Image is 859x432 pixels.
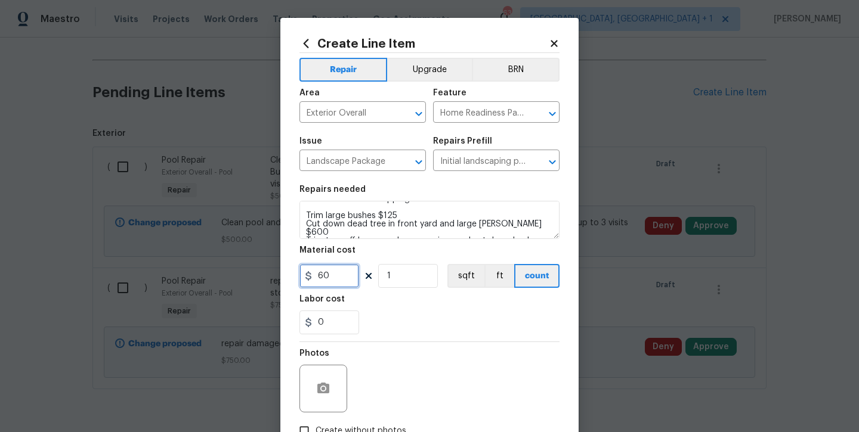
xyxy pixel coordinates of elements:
button: Open [410,154,427,170]
button: ft [484,264,514,288]
h5: Material cost [299,246,356,254]
button: Open [544,154,561,170]
button: sqft [447,264,484,288]
h2: Create Line Item [299,37,549,50]
button: Open [544,105,561,122]
h5: Feature [433,89,466,97]
h5: Area [299,89,320,97]
h5: Photos [299,349,329,358]
button: Upgrade [387,58,472,82]
h5: Repairs needed [299,185,366,194]
textarea: Mowing of grass up to 6" in height. Mow, edge along driveways & sidewalks, trim along standing st... [299,201,560,239]
h5: Labor cost [299,295,345,303]
h5: Issue [299,137,322,145]
button: Repair [299,58,387,82]
button: BRN [472,58,560,82]
button: Open [410,105,427,122]
button: count [514,264,560,288]
h5: Repairs Prefill [433,137,492,145]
